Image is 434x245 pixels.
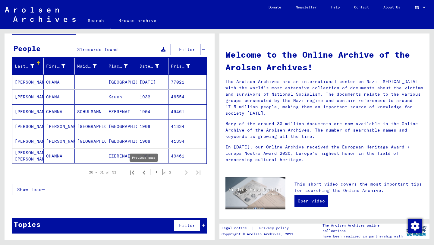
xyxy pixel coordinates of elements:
[322,223,403,234] p: The Arolsen Archives online collections
[44,134,75,148] mat-cell: [PERSON_NAME]
[77,47,83,52] span: 31
[171,61,200,71] div: Prisoner #
[75,58,106,75] mat-header-cell: Maiden Name
[12,75,44,89] mat-cell: [PERSON_NAME]
[44,90,75,104] mat-cell: CHANA
[15,61,43,71] div: Last Name
[111,13,164,28] a: Browse archive
[168,104,207,119] mat-cell: 49461
[44,58,75,75] mat-header-cell: First Name
[44,119,75,134] mat-cell: [PERSON_NAME]
[171,63,190,69] div: Prisoner #
[44,104,75,119] mat-cell: CHANNA
[75,104,106,119] mat-cell: SCHULMANN
[168,58,207,75] mat-header-cell: Prisoner #
[106,119,137,134] mat-cell: [GEOGRAPHIC_DATA]
[408,219,422,233] img: Change consent
[405,223,428,238] img: yv_logo.png
[15,63,34,69] div: Last Name
[168,119,207,134] mat-cell: 41334
[12,104,44,119] mat-cell: [PERSON_NAME]
[415,5,421,10] span: EN
[44,149,75,163] mat-cell: CHANNA
[12,58,44,75] mat-header-cell: Last Name
[137,58,168,75] mat-header-cell: Date of Birth
[108,63,128,69] div: Place of Birth
[108,61,137,71] div: Place of Birth
[138,166,150,178] button: Previous page
[294,181,423,194] p: This short video covers the most important tips for searching the Online Archive.
[106,104,137,119] mat-cell: EZERENAI
[14,43,41,54] div: People
[12,184,50,195] button: Show less
[168,90,207,104] mat-cell: 46554
[137,149,168,163] mat-cell: 1904
[174,44,200,55] button: Filter
[254,225,296,231] a: Privacy policy
[137,119,168,134] mat-cell: 1908
[77,61,106,71] div: Maiden Name
[140,61,168,71] div: Date of Birth
[179,47,195,52] span: Filter
[168,149,207,163] mat-cell: 49461
[89,170,116,175] div: 26 – 31 of 31
[294,195,328,207] a: Open video
[150,169,180,175] div: of 2
[137,104,168,119] mat-cell: 1904
[46,63,66,69] div: First Name
[222,225,296,231] div: |
[225,48,423,74] h1: Welcome to the Online Archive of the Arolsen Archives!
[222,225,252,231] a: Legal notice
[12,119,44,134] mat-cell: [PERSON_NAME]
[77,63,97,69] div: Maiden Name
[106,134,137,148] mat-cell: [GEOGRAPHIC_DATA]
[80,13,111,29] a: Search
[17,187,42,192] span: Show less
[5,7,76,22] img: Arolsen_neg.svg
[12,134,44,148] mat-cell: [PERSON_NAME]
[106,149,137,163] mat-cell: EZERENAI
[140,63,159,69] div: Date of Birth
[137,134,168,148] mat-cell: 1908
[75,119,106,134] mat-cell: [GEOGRAPHIC_DATA]
[12,90,44,104] mat-cell: [PERSON_NAME]
[106,58,137,75] mat-header-cell: Place of Birth
[225,177,285,209] img: video.jpg
[46,61,75,71] div: First Name
[168,75,207,89] mat-cell: 77021
[44,75,75,89] mat-cell: CHANA
[180,166,192,178] button: Next page
[225,78,423,116] p: The Arolsen Archives are an international center on Nazi [MEDICAL_DATA] with the world’s most ext...
[14,219,41,230] div: Topics
[225,144,423,163] p: In [DATE], our Online Archive received the European Heritage Award / Europa Nostra Award 2020, Eu...
[83,47,118,52] span: records found
[137,90,168,104] mat-cell: 1932
[192,166,204,178] button: Last page
[174,220,200,231] button: Filter
[106,75,137,89] mat-cell: [GEOGRAPHIC_DATA]
[126,166,138,178] button: First page
[168,134,207,148] mat-cell: 41334
[225,121,423,140] p: Many of the around 30 million documents are now available in the Online Archive of the Arolsen Ar...
[75,134,106,148] mat-cell: [GEOGRAPHIC_DATA]
[322,234,403,239] p: have been realized in partnership with
[12,149,44,163] mat-cell: [PERSON_NAME] [PERSON_NAME]
[222,231,296,237] p: Copyright © Arolsen Archives, 2021
[137,75,168,89] mat-cell: [DATE]
[106,90,137,104] mat-cell: Kauen
[407,218,422,233] div: Change consent
[179,223,195,228] span: Filter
